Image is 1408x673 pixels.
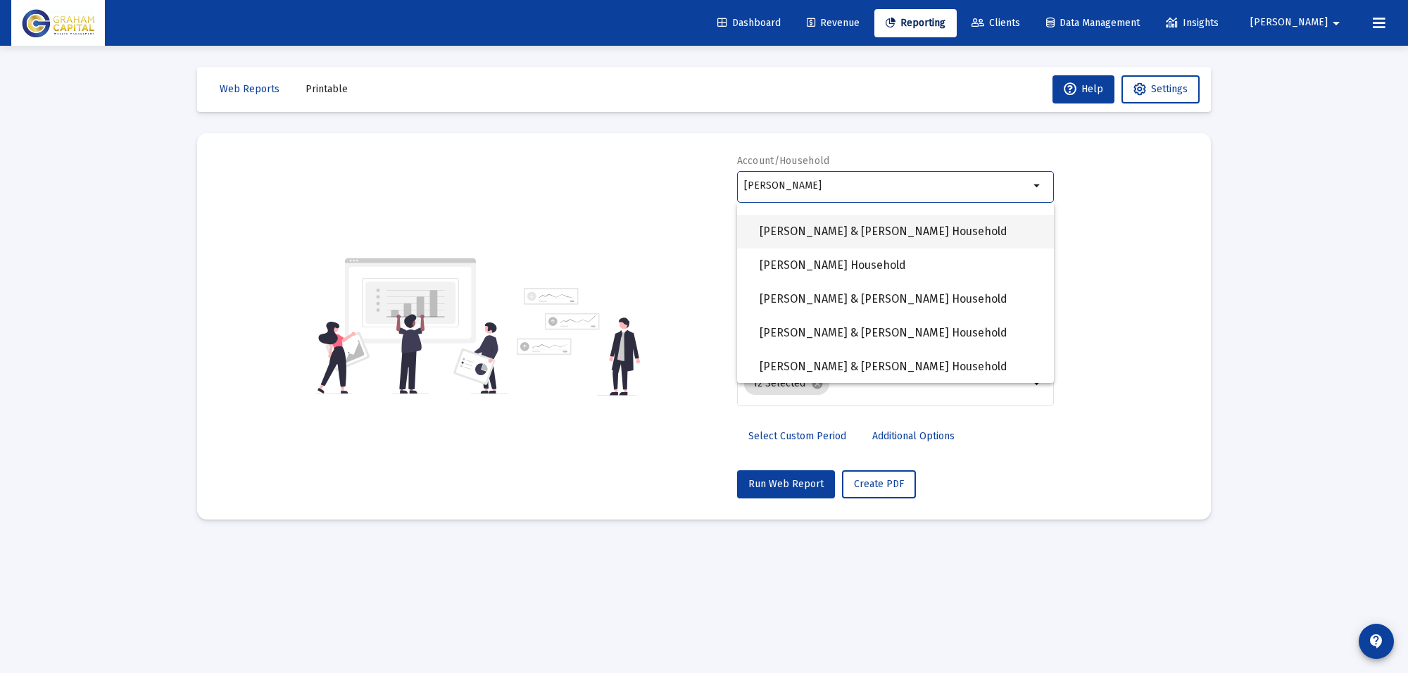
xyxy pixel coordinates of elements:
a: Insights [1155,9,1230,37]
mat-icon: arrow_drop_down [1328,9,1345,37]
span: Printable [306,83,348,95]
label: Account/Household [737,155,830,167]
span: Clients [972,17,1020,29]
a: Clients [960,9,1031,37]
button: Run Web Report [737,470,835,498]
a: Revenue [796,9,871,37]
a: Data Management [1035,9,1151,37]
button: Web Reports [208,75,291,103]
span: Revenue [807,17,860,29]
span: Data Management [1046,17,1140,29]
span: Run Web Report [748,478,824,490]
span: Create PDF [854,478,904,490]
input: Search or select an account or household [744,180,1029,191]
button: Settings [1121,75,1200,103]
span: Select Custom Period [748,430,846,442]
mat-icon: cancel [811,377,824,390]
button: Help [1052,75,1114,103]
span: Insights [1166,17,1219,29]
span: [PERSON_NAME] & [PERSON_NAME] Household [760,350,1043,384]
span: Dashboard [717,17,781,29]
span: [PERSON_NAME] Household [760,249,1043,282]
span: Web Reports [220,83,279,95]
mat-icon: arrow_drop_down [1029,375,1046,392]
span: Settings [1151,83,1188,95]
mat-icon: arrow_drop_down [1029,177,1046,194]
img: reporting [315,256,508,396]
mat-chip-list: Selection [744,370,1029,398]
img: Dashboard [22,9,94,37]
mat-icon: contact_support [1368,633,1385,650]
span: [PERSON_NAME] & [PERSON_NAME] Household [760,316,1043,350]
span: [PERSON_NAME] & [PERSON_NAME] Household [760,282,1043,316]
img: reporting-alt [517,288,640,396]
button: [PERSON_NAME] [1233,8,1362,37]
span: Additional Options [872,430,955,442]
mat-chip: 12 Selected [744,372,829,395]
span: [PERSON_NAME] & [PERSON_NAME] Household [760,215,1043,249]
span: Help [1064,83,1103,95]
a: Dashboard [706,9,792,37]
button: Printable [294,75,359,103]
button: Create PDF [842,470,916,498]
a: Reporting [874,9,957,37]
span: Reporting [886,17,945,29]
span: [PERSON_NAME] [1250,17,1328,29]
